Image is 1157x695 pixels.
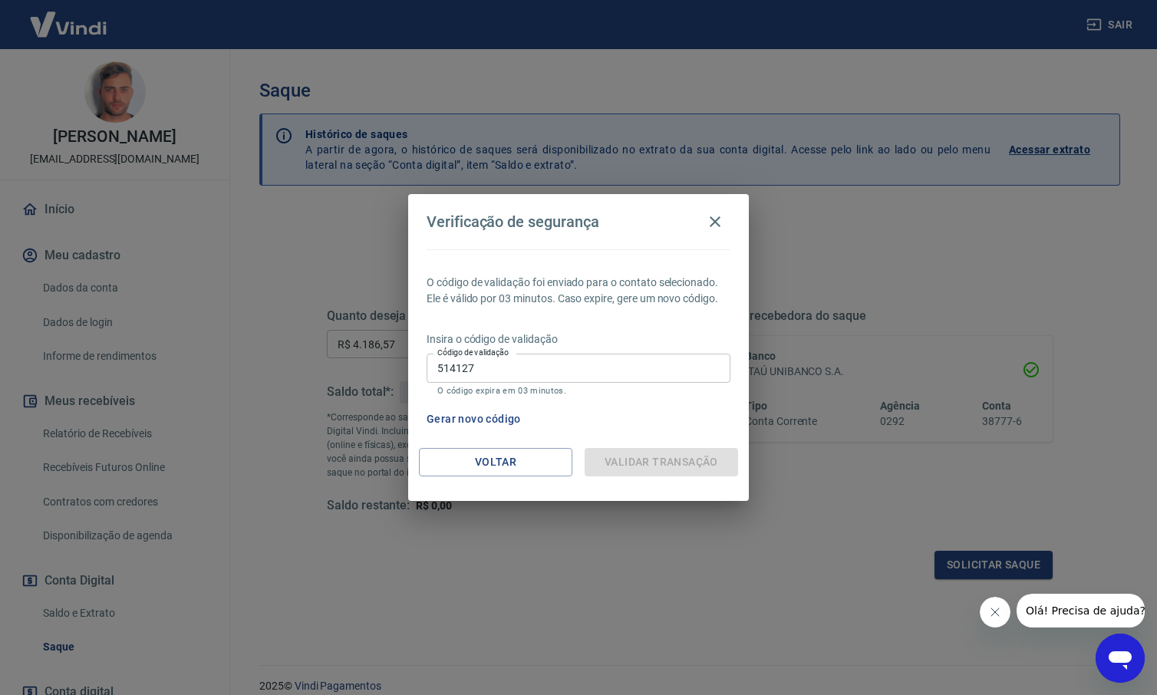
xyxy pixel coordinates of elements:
p: O código expira em 03 minutos. [437,386,720,396]
iframe: Mensagem da empresa [1017,594,1145,627]
h4: Verificação de segurança [427,212,599,231]
iframe: Botão para abrir a janela de mensagens [1096,634,1145,683]
span: Olá! Precisa de ajuda? [9,11,129,23]
iframe: Fechar mensagem [980,597,1010,627]
p: O código de validação foi enviado para o contato selecionado. Ele é válido por 03 minutos. Caso e... [427,275,730,307]
button: Gerar novo código [420,405,527,433]
p: Insira o código de validação [427,331,730,347]
label: Código de validação [437,347,509,358]
button: Voltar [419,448,572,476]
